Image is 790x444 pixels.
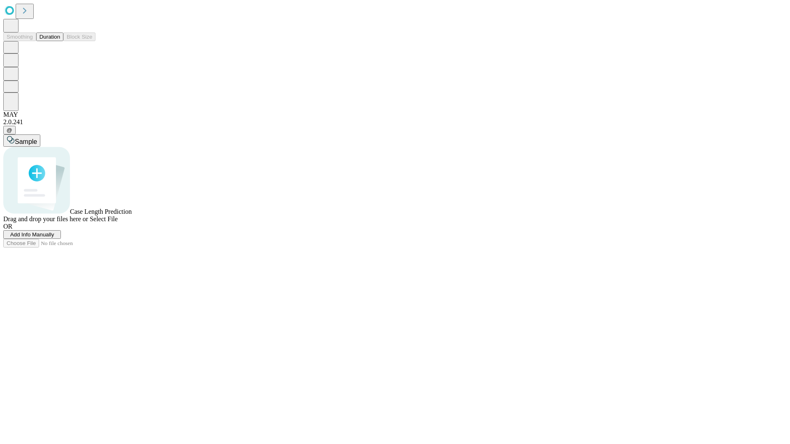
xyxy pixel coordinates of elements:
[70,208,132,215] span: Case Length Prediction
[3,230,61,239] button: Add Info Manually
[7,127,12,133] span: @
[63,32,95,41] button: Block Size
[3,118,787,126] div: 2.0.241
[90,215,118,222] span: Select File
[3,134,40,147] button: Sample
[3,126,16,134] button: @
[15,138,37,145] span: Sample
[3,111,787,118] div: MAY
[36,32,63,41] button: Duration
[10,231,54,238] span: Add Info Manually
[3,32,36,41] button: Smoothing
[3,215,88,222] span: Drag and drop your files here or
[3,223,12,230] span: OR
